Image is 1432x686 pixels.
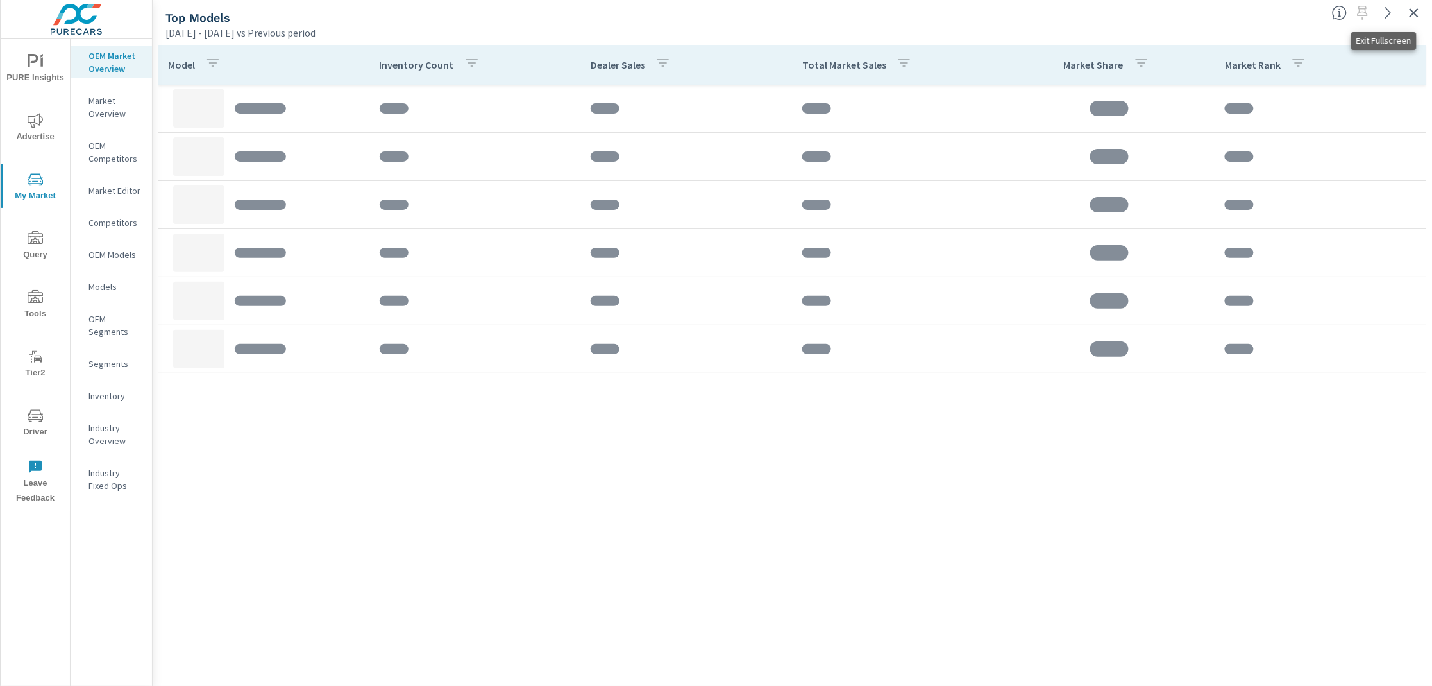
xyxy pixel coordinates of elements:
p: Market Overview [88,94,142,120]
p: Competitors [88,216,142,229]
div: OEM Segments [71,309,152,341]
p: OEM Models [88,248,142,261]
span: Tier2 [4,349,66,381]
p: OEM Segments [88,313,142,338]
p: Industry Overview [88,422,142,447]
span: My Market [4,172,66,203]
span: Driver [4,408,66,440]
div: Industry Fixed Ops [71,463,152,495]
span: Select a preset date range to save this widget [1352,3,1373,23]
p: Dealer Sales [591,58,645,71]
span: PURE Insights [4,54,66,85]
div: Models [71,277,152,296]
span: Tools [4,290,66,322]
p: [DATE] - [DATE] vs Previous period [165,25,316,40]
div: OEM Competitors [71,136,152,168]
p: Market Share [1064,58,1124,71]
p: Total Market Sales [802,58,886,71]
p: Segments [88,357,142,370]
p: Model [168,58,195,71]
div: Market Editor [71,181,152,200]
div: nav menu [1,39,70,511]
div: Industry Overview [71,418,152,450]
div: Inventory [71,386,152,406]
p: Industry Fixed Ops [88,467,142,492]
div: Market Overview [71,91,152,123]
span: Advertise [4,113,66,144]
p: Market Rank [1225,58,1281,71]
span: Leave Feedback [4,459,66,506]
p: OEM Competitors [88,139,142,165]
a: See more details in report [1378,3,1399,23]
p: Inventory Count [380,58,454,71]
p: OEM Market Overview [88,49,142,75]
span: Find the biggest opportunities within your model lineup nationwide. [Source: Market registration ... [1332,5,1347,21]
p: Models [88,280,142,293]
span: Query [4,231,66,262]
h5: Top Models [165,11,230,24]
div: OEM Market Overview [71,46,152,78]
div: Competitors [71,213,152,232]
div: OEM Models [71,245,152,264]
p: Inventory [88,390,142,402]
div: Segments [71,354,152,373]
p: Market Editor [88,184,142,197]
